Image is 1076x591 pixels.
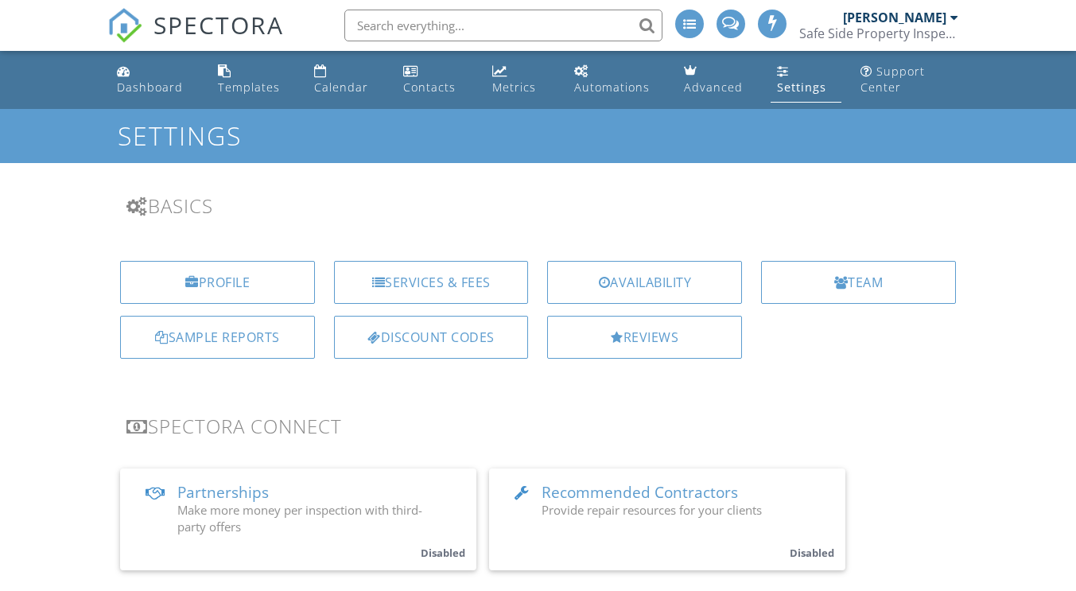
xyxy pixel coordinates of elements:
[126,415,949,437] h3: Spectora Connect
[547,261,742,304] a: Availability
[403,80,456,95] div: Contacts
[771,57,841,103] a: Settings
[120,469,476,570] a: Partnerships Make more money per inspection with third-party offers Disabled
[761,261,956,304] a: Team
[218,80,280,95] div: Templates
[542,482,738,503] span: Recommended Contractors
[334,261,529,304] a: Services & Fees
[111,57,198,103] a: Dashboard
[492,80,536,95] div: Metrics
[177,482,269,503] span: Partnerships
[308,57,384,103] a: Calendar
[684,80,743,95] div: Advanced
[678,57,758,103] a: Advanced
[117,80,183,95] div: Dashboard
[547,316,742,359] a: Reviews
[860,64,925,95] div: Support Center
[397,57,474,103] a: Contacts
[120,261,315,304] a: Profile
[568,57,665,103] a: Automations (Advanced)
[334,316,529,359] a: Discount Codes
[542,502,762,518] span: Provide repair resources for your clients
[107,8,142,43] img: The Best Home Inspection Software - Spectora
[344,10,662,41] input: Search everything...
[421,546,465,560] small: Disabled
[107,21,284,55] a: SPECTORA
[118,122,958,150] h1: Settings
[314,80,368,95] div: Calendar
[212,57,296,103] a: Templates
[843,10,946,25] div: [PERSON_NAME]
[489,469,845,570] a: Recommended Contractors Provide repair resources for your clients Disabled
[126,195,949,216] h3: Basics
[153,8,284,41] span: SPECTORA
[790,546,834,560] small: Disabled
[854,57,965,103] a: Support Center
[574,80,650,95] div: Automations
[486,57,555,103] a: Metrics
[777,80,826,95] div: Settings
[177,502,422,535] span: Make more money per inspection with third-party offers
[799,25,958,41] div: Safe Side Property Inspections
[120,316,315,359] a: Sample Reports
